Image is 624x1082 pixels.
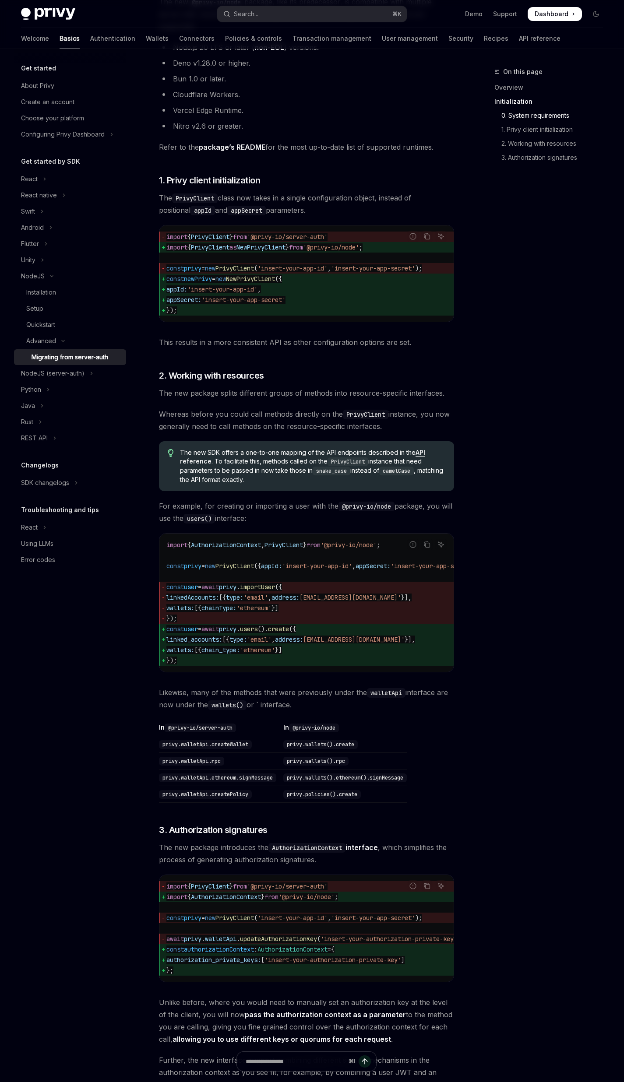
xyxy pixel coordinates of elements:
a: Security [448,28,473,49]
span: 'email' [247,636,271,643]
span: wallets: [166,646,194,654]
span: NewPrivyClient [236,243,286,251]
span: from [289,243,303,251]
button: Toggle React section [14,171,126,187]
span: ( [254,264,257,272]
span: }], [405,636,415,643]
span: from [233,882,247,890]
code: privy.wallets().create [283,740,358,749]
span: 'email' [243,594,268,601]
span: = [198,625,201,633]
span: PrivyClient [264,541,303,549]
button: Send message [359,1055,371,1068]
span: import [166,243,187,251]
button: Copy the contents from the code block [421,539,433,550]
span: 2. Working with resources [159,369,264,382]
span: ( [317,935,321,943]
span: as [229,243,236,251]
code: PrivyClient [328,457,368,466]
button: Report incorrect code [407,231,419,242]
button: Copy the contents from the code block [421,231,433,242]
code: privy.walletApi.createPolicy [159,790,252,799]
span: '@privy-io/server-auth' [247,233,328,241]
a: Connectors [179,28,215,49]
span: , [257,285,261,293]
div: NodeJS (server-auth) [21,368,85,379]
span: '@privy-io/server-auth' [247,882,328,890]
code: PrivyClient [172,193,218,203]
span: }); [166,657,177,664]
li: Nitro v2.6 or greater. [159,120,454,132]
span: 'insert-your-app-id' [187,285,257,293]
span: (). [257,625,268,633]
span: '@privy-io/node' [321,541,377,549]
button: Report incorrect code [407,539,419,550]
span: 'insert-your-app-id' [257,914,328,922]
span: privy [184,562,201,570]
span: [EMAIL_ADDRESS][DOMAIN_NAME]' [300,594,401,601]
span: { [331,945,335,953]
code: walletApi [367,688,405,698]
span: = [201,562,205,570]
span: : [254,945,257,953]
div: Migrating from server-auth [32,352,108,362]
span: PrivyClient [191,243,229,251]
th: In [280,723,407,736]
span: The new SDK offers a one-to-one mapping of the API endpoints described in the . To facilitate thi... [180,448,446,484]
span: . [236,583,240,591]
span: privy [219,625,236,633]
span: , [328,264,331,272]
div: Rust [21,417,33,427]
span: privy [184,264,201,272]
span: This results in a more consistent API as other configuration options are set. [159,336,454,348]
span: }; [166,966,173,974]
div: Quickstart [26,320,55,330]
a: User management [382,28,438,49]
span: The class now takes in a single configuration object, instead of positional and parameters. [159,192,454,216]
div: Python [21,384,41,395]
span: [ [261,956,264,964]
span: from [307,541,321,549]
input: Ask a question... [246,1052,345,1071]
span: 'insert-your-app-secret' [331,264,415,272]
span: = [201,914,205,922]
span: { [187,882,191,890]
a: 3. Authorization signatures [494,151,610,165]
code: users() [183,514,215,523]
span: authorizationContext [184,945,254,953]
span: const [166,275,184,283]
li: Deno v1.28.0 or higher. [159,57,454,69]
code: privy.policies().create [283,790,361,799]
span: PrivyClient [215,562,254,570]
span: ; [377,541,380,549]
span: ({ [254,562,261,570]
div: Choose your platform [21,113,84,123]
span: newPrivy [184,275,212,283]
a: Choose your platform [14,110,126,126]
span: ); [415,264,422,272]
a: Dashboard [528,7,582,21]
button: Toggle Python section [14,382,126,397]
span: PrivyClient [191,882,229,890]
span: ] [401,956,405,964]
span: The new package splits different groups of methods into resource-specific interfaces. [159,387,454,399]
code: appSecret [227,206,266,215]
span: } [286,243,289,251]
span: AuthorizationContext [191,893,261,901]
li: Bun 1.0 or later. [159,73,454,85]
button: Toggle React section [14,520,126,535]
span: , [328,914,331,922]
span: NewPrivyClient [226,275,275,283]
span: address: [275,636,303,643]
code: privy.walletApi.createWallet [159,740,252,749]
div: Error codes [21,555,55,565]
a: 0. System requirements [494,109,610,123]
span: 'insert-your-app-id' [282,562,352,570]
span: linkedAccounts: [166,594,219,601]
span: 'insert-your-authorization-private-key' [321,935,457,943]
span: , [271,636,275,643]
span: privy [219,583,236,591]
span: import [166,541,187,549]
div: Advanced [26,336,56,346]
span: } [261,893,264,901]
